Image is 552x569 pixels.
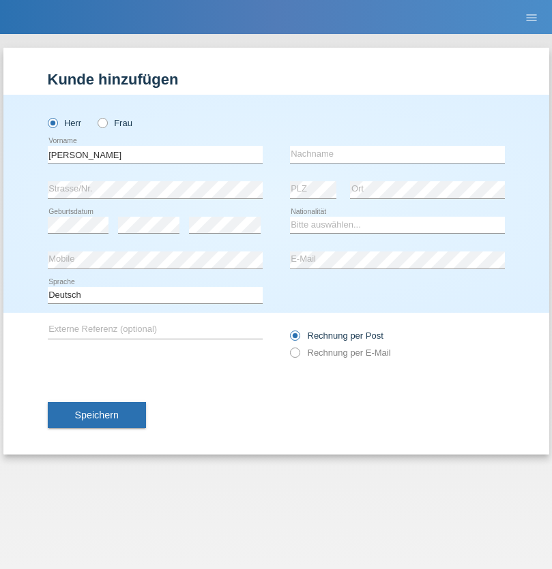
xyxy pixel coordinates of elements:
[98,118,132,128] label: Frau
[48,71,505,88] h1: Kunde hinzufügen
[290,348,391,358] label: Rechnung per E-Mail
[48,118,57,127] input: Herr
[98,118,106,127] input: Frau
[518,13,545,21] a: menu
[48,118,82,128] label: Herr
[290,348,299,365] input: Rechnung per E-Mail
[525,11,538,25] i: menu
[48,402,146,428] button: Speichern
[75,410,119,420] span: Speichern
[290,330,383,341] label: Rechnung per Post
[290,330,299,348] input: Rechnung per Post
